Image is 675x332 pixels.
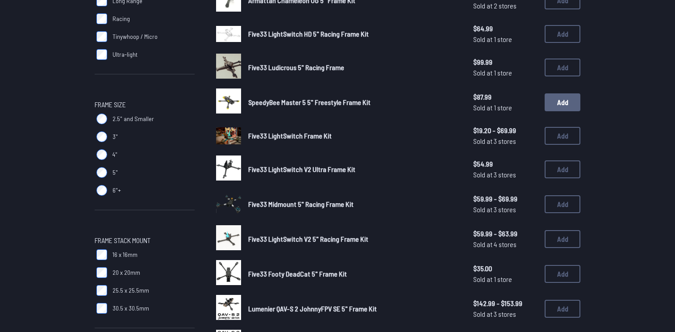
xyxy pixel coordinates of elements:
[112,14,130,23] span: Racing
[96,267,107,278] input: 20 x 20mm
[248,269,347,278] span: Five33 Footy DeadCat 5" Frame Kit
[473,92,537,102] span: $87.99
[216,225,241,250] img: image
[248,199,459,210] a: Five33 Midmount 5" Racing Frame Kit
[473,136,537,147] span: Sold at 3 stores
[96,249,107,260] input: 16 x 16mm
[473,34,537,45] span: Sold at 1 store
[112,304,149,313] span: 30.5 x 30.5mm
[96,149,107,160] input: 4"
[216,26,241,42] img: image
[473,309,537,319] span: Sold at 3 stores
[473,169,537,180] span: Sold at 3 stores
[112,250,137,259] span: 16 x 16mm
[112,268,140,277] span: 20 x 20mm
[216,190,241,218] a: image
[473,239,537,250] span: Sold at 4 stores
[248,165,355,173] span: Five33 LightSwitch V2 Ultra Frame Kit
[216,123,241,148] a: image
[248,130,459,141] a: Five33 LightSwitch Frame Kit
[473,102,537,113] span: Sold at 1 store
[216,260,241,288] a: image
[216,155,241,181] img: image
[112,114,154,123] span: 2.5" and Smaller
[112,186,121,195] span: 6"+
[473,23,537,34] span: $64.99
[473,193,537,204] span: $59.99 - $69.99
[96,49,107,60] input: Ultra-light
[248,29,369,38] span: Five33 LightSwitch HD 5" Racing Frame Kit
[545,127,580,145] button: Add
[216,295,241,320] img: image
[248,235,368,243] span: Five33 LightSwitch V2 5" Racing Frame Kit
[545,25,580,43] button: Add
[473,0,537,11] span: Sold at 2 stores
[473,263,537,274] span: $35.00
[96,303,107,314] input: 30.5 x 30.5mm
[545,93,580,111] button: Add
[545,300,580,318] button: Add
[216,54,241,81] a: image
[216,225,241,253] a: image
[96,167,107,178] input: 5"
[248,29,459,39] a: Five33 LightSwitch HD 5" Racing Frame Kit
[473,57,537,67] span: $99.99
[216,88,241,116] a: image
[112,50,137,59] span: Ultra-light
[545,160,580,178] button: Add
[95,235,150,246] span: Frame Stack Mount
[545,230,580,248] button: Add
[216,295,241,323] a: image
[248,234,459,244] a: Five33 LightSwitch V2 5" Racing Frame Kit
[216,54,241,79] img: image
[112,168,118,177] span: 5"
[216,155,241,183] a: image
[96,285,107,296] input: 25.5 x 25.5mm
[96,31,107,42] input: Tinywhoop / Micro
[112,150,117,159] span: 4"
[248,303,459,314] a: Lumenier QAV-S 2 JohnnyFPV SE 5" Frame Kit
[473,204,537,215] span: Sold at 3 stores
[248,269,459,279] a: Five33 Footy DeadCat 5" Frame Kit
[96,185,107,196] input: 6"+
[248,62,459,73] a: Five33 Ludicrous 5" Racing Frame
[473,274,537,285] span: Sold at 1 store
[95,99,126,110] span: Frame Size
[248,98,371,106] span: SpeedyBee Master 5 5" Freestyle Frame Kit
[473,67,537,78] span: Sold at 1 store
[473,159,537,169] span: $54.99
[248,131,332,140] span: Five33 LightSwitch Frame Kit
[112,132,118,141] span: 3"
[216,21,241,46] a: image
[96,113,107,124] input: 2.5" and Smaller
[216,260,241,285] img: image
[545,59,580,76] button: Add
[248,63,344,71] span: Five33 Ludicrous 5" Racing Frame
[248,164,459,175] a: Five33 LightSwitch V2 Ultra Frame Kit
[216,127,241,144] img: image
[248,97,459,108] a: SpeedyBee Master 5 5" Freestyle Frame Kit
[112,32,158,41] span: Tinywhoop / Micro
[96,131,107,142] input: 3"
[112,286,149,295] span: 25.5 x 25.5mm
[96,13,107,24] input: Racing
[545,265,580,283] button: Add
[248,304,377,313] span: Lumenier QAV-S 2 JohnnyFPV SE 5" Frame Kit
[216,190,241,215] img: image
[473,228,537,239] span: $59.99 - $63.99
[473,125,537,136] span: $19.20 - $69.99
[473,298,537,309] span: $142.99 - $153.99
[216,88,241,113] img: image
[545,195,580,213] button: Add
[248,200,354,208] span: Five33 Midmount 5" Racing Frame Kit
